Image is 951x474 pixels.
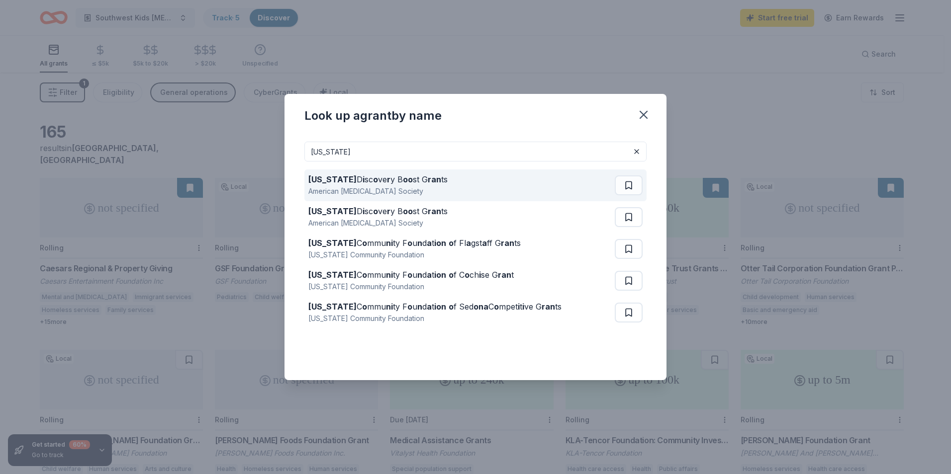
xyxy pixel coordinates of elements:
[308,313,562,324] div: [US_STATE] Community Foundation
[522,302,524,312] strong: i
[474,302,488,312] strong: ona
[427,238,432,248] strong: a
[308,249,521,261] div: [US_STATE] Community Foundation
[362,270,367,280] strong: o
[428,206,441,216] strong: ran
[308,302,357,312] strong: [US_STATE]
[403,206,413,216] strong: oo
[434,302,446,312] strong: ion
[465,270,470,280] strong: o
[308,269,514,281] div: C mmu ty F u d t f C ch se G t
[494,302,499,312] strong: o
[373,174,378,184] strong: o
[482,238,487,248] strong: a
[479,270,481,280] strong: i
[427,302,432,312] strong: a
[417,238,422,248] strong: n
[308,301,562,313] div: C mmu ty F u d t f Sed C mpet t ve G ts
[308,206,357,216] strong: [US_STATE]
[501,238,514,248] strong: ran
[434,270,446,280] strong: ion
[362,238,367,248] strong: o
[428,174,441,184] strong: ran
[386,270,393,280] strong: ni
[363,174,365,184] strong: i
[363,206,365,216] strong: i
[427,270,432,280] strong: a
[434,238,446,248] strong: ion
[407,270,412,280] strong: o
[373,206,378,216] strong: o
[308,270,357,280] strong: [US_STATE]
[407,302,412,312] strong: o
[304,108,442,124] div: Look up a grant by name
[387,206,390,216] strong: r
[308,217,448,229] div: American [MEDICAL_DATA] Society
[466,238,471,248] strong: a
[417,302,422,312] strong: n
[542,302,555,312] strong: ran
[308,205,448,217] div: D sc ve y B st G ts
[498,270,511,280] strong: ran
[308,174,357,184] strong: [US_STATE]
[403,174,413,184] strong: oo
[518,302,520,312] strong: i
[386,238,393,248] strong: ni
[449,238,454,248] strong: o
[449,270,454,280] strong: o
[308,281,514,293] div: [US_STATE] Community Foundation
[417,270,422,280] strong: n
[387,174,390,184] strong: r
[308,238,357,248] strong: [US_STATE]
[308,237,521,249] div: C mmu ty F u d t f Fl gst ff G ts
[407,238,412,248] strong: o
[308,173,448,185] div: D sc ve y B st G ts
[386,302,393,312] strong: ni
[362,302,367,312] strong: o
[449,302,454,312] strong: o
[304,142,647,161] input: Search
[308,185,448,197] div: American [MEDICAL_DATA] Society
